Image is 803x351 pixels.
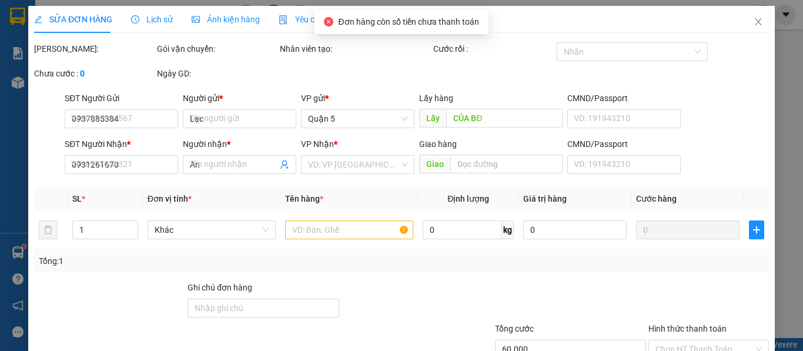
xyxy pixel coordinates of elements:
span: picture [192,15,200,24]
div: Ngày GD: [157,67,277,80]
div: Gói vận chuyển: [157,42,277,55]
span: 0 [105,68,111,79]
span: kg [502,220,514,239]
input: Dọc đường [450,155,562,173]
div: SĐT Người Nhận [65,138,178,151]
button: plus [748,220,764,239]
span: SL [72,194,82,203]
input: Dọc đường [446,109,562,128]
span: VP Nhận [301,139,334,149]
span: Giá trị hàng [523,194,567,203]
span: Lấy [419,109,446,128]
input: 0 [636,220,740,239]
span: close [754,17,763,26]
span: Lịch sử [131,15,173,24]
div: SĐT Người Gửi [65,92,178,105]
div: Cước rồi : [433,42,554,55]
span: plus [749,225,764,235]
p: Nhận: [91,11,175,22]
span: Khác [154,221,268,239]
span: Giao [419,155,450,173]
span: 1 - Hộp (răng ) [5,87,65,98]
div: VP gửi [301,92,414,105]
span: SỬA ĐƠN HÀNG [34,15,112,24]
p: Gửi từ: [5,16,89,28]
button: delete [39,220,58,239]
span: SL: [155,88,168,99]
span: Tên hàng [285,194,323,203]
span: Bến Tre [116,11,149,22]
span: 1 [168,86,175,99]
span: Yêu cầu xuất hóa đơn điện tử [279,15,403,24]
div: Người gửi [183,92,296,105]
span: 0889322286 [91,48,144,59]
span: Cước hàng [636,194,677,203]
span: 30.000 [19,68,48,79]
div: Chưa cước : [34,67,155,80]
span: Định lượng [447,194,489,203]
input: Ghi chú đơn hàng [188,299,339,317]
span: LB Anh [5,29,35,41]
span: close-circle [324,17,333,26]
label: Ghi chú đơn hàng [188,283,252,292]
label: Hình thức thanh toán [648,324,727,333]
span: Giao hàng [419,139,457,149]
img: icon [279,15,288,25]
div: CMND/Passport [567,92,680,105]
div: Nhân viên tạo: [280,42,431,55]
input: VD: Bàn, Ghế [285,220,413,239]
b: 0 [80,69,85,78]
div: CMND/Passport [567,138,680,151]
span: Lấy hàng [419,93,453,103]
span: Quận 5 [33,16,63,28]
button: Close [742,6,775,39]
span: Ảnh kiện hàng [192,15,260,24]
span: clock-circle [131,15,139,24]
div: Người nhận [183,138,296,151]
span: user-add [280,160,289,169]
span: Đơn hàng còn số tiền chưa thanh toán [338,17,479,26]
span: 0976297179 [5,42,58,54]
td: CR: [4,66,91,82]
span: [PERSON_NAME] GIA SPA [91,24,162,46]
div: Tổng: 1 [39,255,311,268]
span: edit [34,15,42,24]
td: CC: [90,66,175,82]
span: Đơn vị tính [147,194,191,203]
span: Tổng cước [495,324,534,333]
div: [PERSON_NAME]: [34,42,155,55]
span: Quận 5 [308,110,407,128]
